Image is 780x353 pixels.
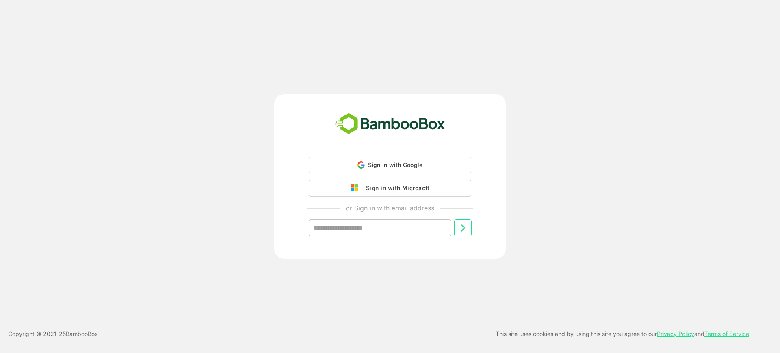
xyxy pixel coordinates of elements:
a: Terms of Service [704,330,749,337]
img: google [351,184,362,192]
span: Sign in with Google [368,161,423,168]
button: Sign in with Microsoft [309,180,471,197]
p: This site uses cookies and by using this site you agree to our and [496,329,749,339]
p: or Sign in with email address [346,203,434,213]
a: Privacy Policy [657,330,694,337]
img: bamboobox [331,110,450,137]
p: Copyright © 2021- 25 BambooBox [8,329,98,339]
div: Sign in with Microsoft [362,183,429,193]
div: Sign in with Google [309,157,471,173]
